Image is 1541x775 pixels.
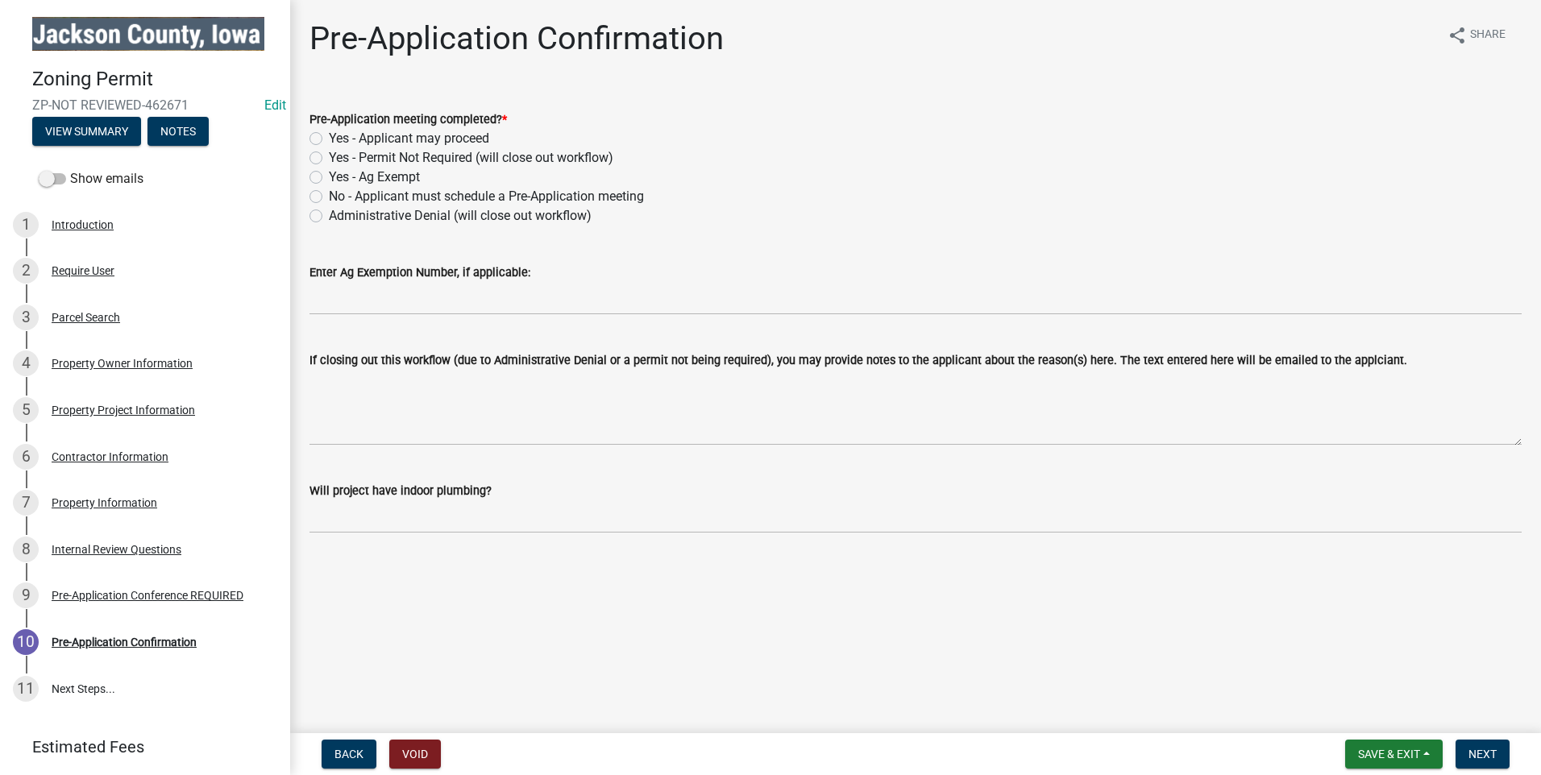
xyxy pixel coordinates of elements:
[52,312,120,323] div: Parcel Search
[1468,748,1497,760] span: Next
[13,676,39,702] div: 11
[309,19,724,58] h1: Pre-Application Confirmation
[329,206,592,226] label: Administrative Denial (will close out workflow)
[52,358,193,369] div: Property Owner Information
[13,582,39,608] div: 9
[52,404,195,416] div: Property Project Information
[52,590,243,601] div: Pre-Application Conference REQUIRED
[1456,740,1510,769] button: Next
[1345,740,1443,769] button: Save & Exit
[329,129,489,148] label: Yes - Applicant may proceed
[389,740,441,769] button: Void
[13,350,39,376] div: 4
[52,544,181,555] div: Internal Review Questions
[32,17,264,51] img: Jackson County, Iowa
[52,265,114,276] div: Require User
[52,219,114,230] div: Introduction
[334,748,363,760] span: Back
[13,629,39,655] div: 10
[147,126,209,139] wm-modal-confirm: Notes
[13,212,39,238] div: 1
[309,267,530,279] label: Enter Ag Exemption Number, if applicable:
[329,168,420,187] label: Yes - Ag Exempt
[13,397,39,423] div: 5
[52,451,168,462] div: Contractor Information
[13,731,264,763] a: Estimated Fees
[32,126,141,139] wm-modal-confirm: Summary
[309,355,1407,367] label: If closing out this workflow (due to Administrative Denial or a permit not being required), you m...
[329,148,613,168] label: Yes - Permit Not Required (will close out workflow)
[13,258,39,284] div: 2
[32,68,277,91] h4: Zoning Permit
[309,114,507,126] label: Pre-Application meeting completed?
[309,486,492,497] label: Will project have indoor plumbing?
[1470,26,1506,45] span: Share
[32,117,141,146] button: View Summary
[32,97,258,113] span: ZP-NOT REVIEWED-462671
[39,169,143,189] label: Show emails
[264,97,286,113] a: Edit
[1435,19,1518,51] button: shareShare
[1358,748,1420,760] span: Save & Exit
[264,97,286,113] wm-modal-confirm: Edit Application Number
[13,490,39,516] div: 7
[52,497,157,508] div: Property Information
[13,537,39,562] div: 8
[13,305,39,330] div: 3
[13,444,39,470] div: 6
[147,117,209,146] button: Notes
[1448,26,1467,45] i: share
[52,636,197,648] div: Pre-Application Confirmation
[322,740,376,769] button: Back
[329,187,644,206] label: No - Applicant must schedule a Pre-Application meeting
